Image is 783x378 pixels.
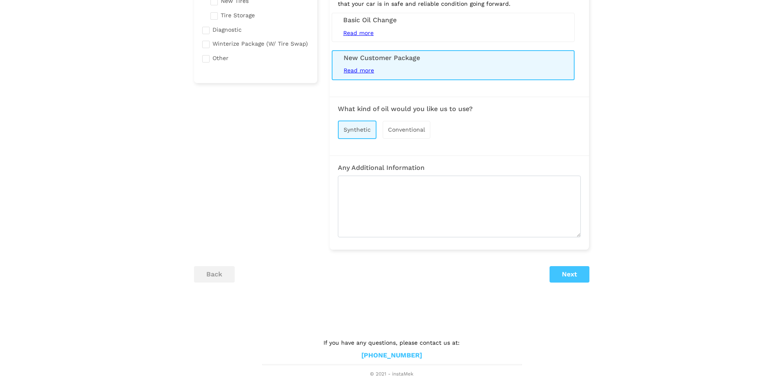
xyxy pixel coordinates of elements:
[344,54,563,62] h3: New Customer Package
[344,67,374,74] span: Read more
[550,266,589,283] button: Next
[262,338,521,347] p: If you have any questions, please contact us at:
[338,105,581,113] h3: What kind of oil would you like us to use?
[338,164,581,172] h3: Any Additional Information
[344,126,371,133] span: Synthetic
[262,371,521,378] span: © 2021 - instaMek
[343,16,563,24] h3: Basic Oil Change
[343,30,374,36] span: Read more
[194,266,235,283] button: back
[388,126,425,133] span: Conventional
[361,351,422,360] a: [PHONE_NUMBER]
